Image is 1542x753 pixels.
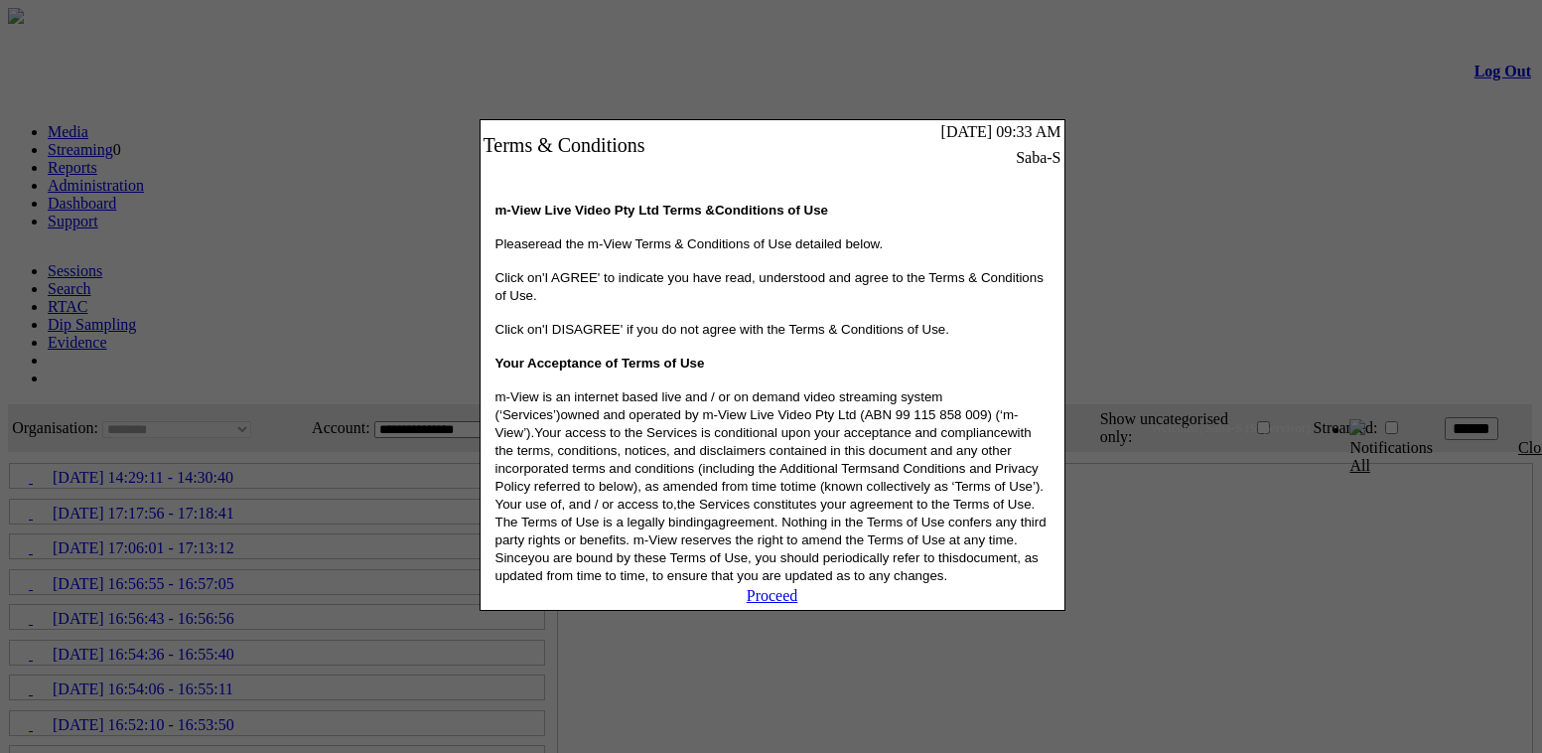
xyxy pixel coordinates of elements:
span: m-View is an internet based live and / or on demand video streaming system (‘Services’)owned and ... [495,389,1047,583]
td: [DATE] 09:33 AM [815,122,1061,142]
span: Click on'I DISAGREE' if you do not agree with the Terms & Conditions of Use. [495,322,949,337]
span: m-View Live Video Pty Ltd Terms &Conditions of Use [495,203,828,218]
span: Click on'I AGREE' to indicate you have read, understood and agree to the Terms & Conditions of Use. [495,270,1044,303]
span: Pleaseread the m-View Terms & Conditions of Use detailed below. [495,236,884,251]
div: Terms & Conditions [484,134,813,157]
span: Your Acceptance of Terms of Use [495,356,705,371]
td: Saba-S [815,148,1061,168]
a: Proceed [747,587,798,604]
